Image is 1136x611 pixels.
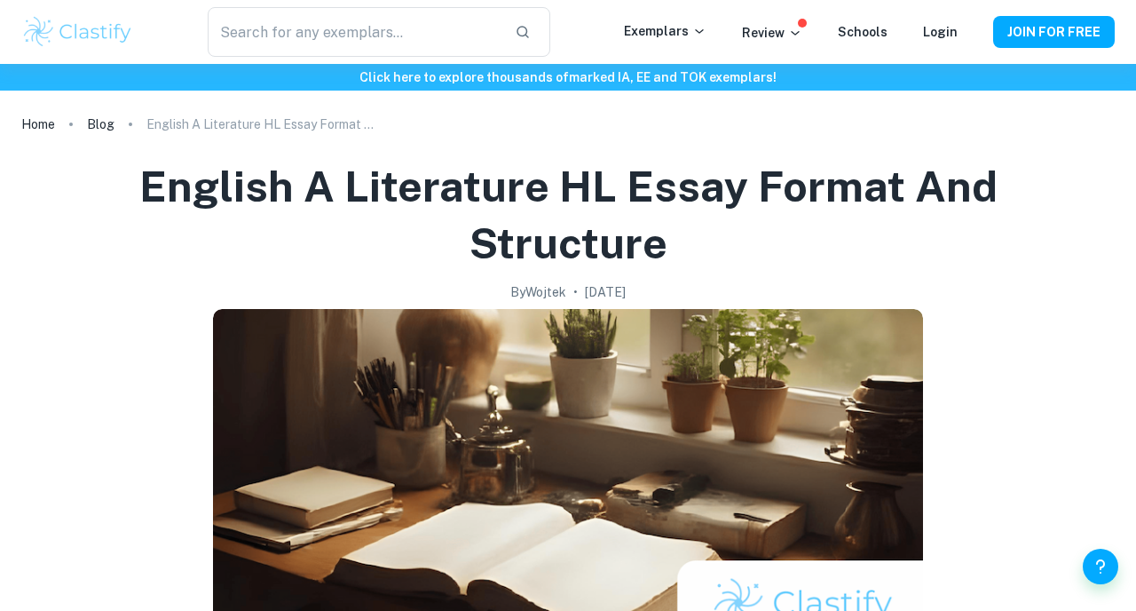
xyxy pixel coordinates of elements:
[43,158,1093,272] h1: English A Literature HL Essay Format and Structure
[838,25,887,39] a: Schools
[510,282,566,302] h2: By Wojtek
[21,112,55,137] a: Home
[21,14,134,50] img: Clastify logo
[1083,549,1118,584] button: Help and Feedback
[993,16,1115,48] button: JOIN FOR FREE
[573,282,578,302] p: •
[923,25,958,39] a: Login
[146,115,377,134] p: English A Literature HL Essay Format and Structure
[87,112,114,137] a: Blog
[585,282,626,302] h2: [DATE]
[624,21,706,41] p: Exemplars
[4,67,1132,87] h6: Click here to explore thousands of marked IA, EE and TOK exemplars !
[742,23,802,43] p: Review
[208,7,501,57] input: Search for any exemplars...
